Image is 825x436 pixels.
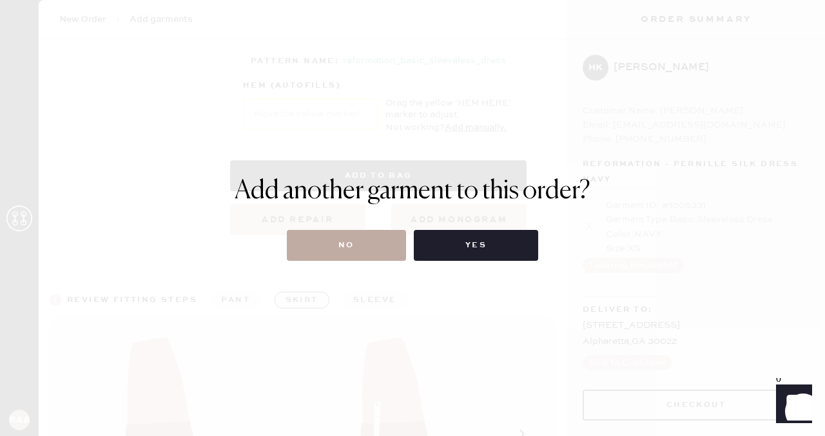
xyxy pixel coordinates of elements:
iframe: Front Chat [764,378,819,433]
button: No [287,230,406,261]
h1: Add another garment to this order? [235,176,590,207]
button: Yes [414,230,538,261]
